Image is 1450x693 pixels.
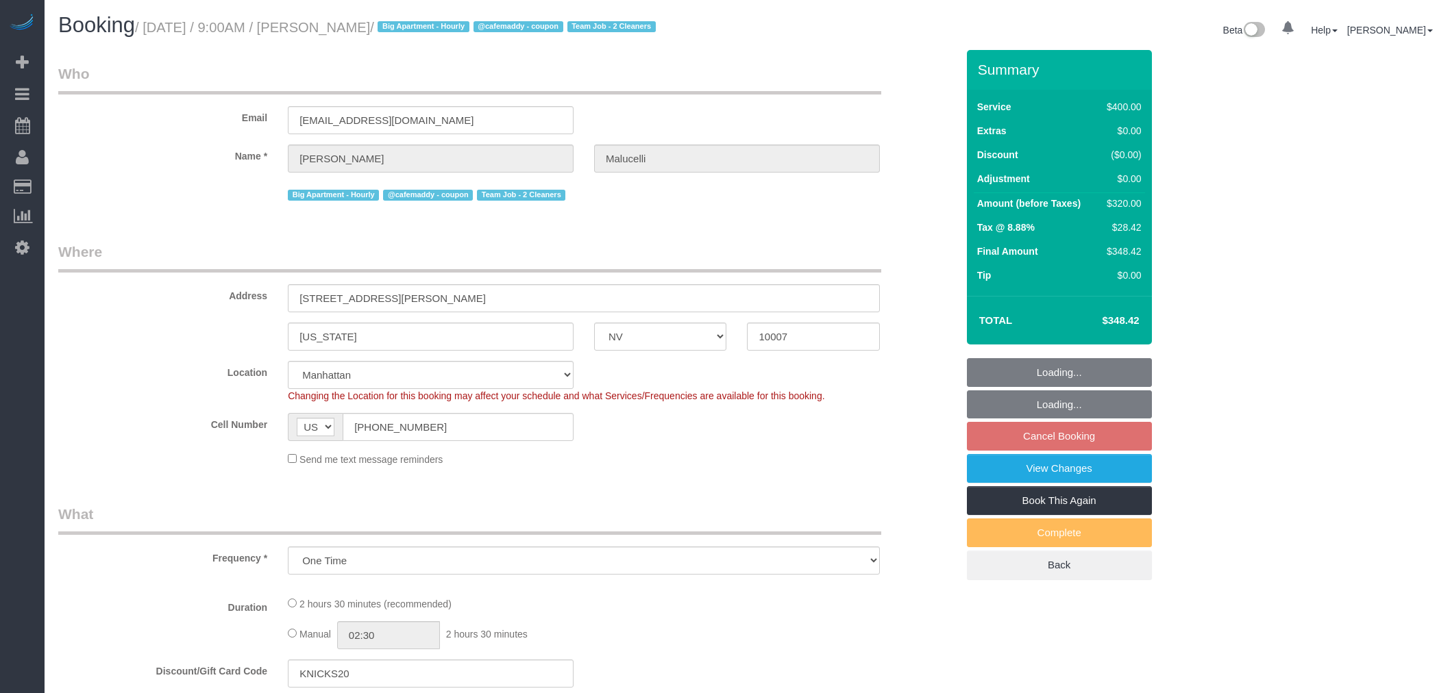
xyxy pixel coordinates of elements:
span: Booking [58,13,135,37]
label: Discount/Gift Card Code [48,659,278,678]
label: Address [48,284,278,303]
img: New interface [1242,22,1265,40]
span: Changing the Location for this booking may affect your schedule and what Services/Frequencies are... [288,390,824,401]
label: Extras [977,124,1007,138]
a: Help [1311,25,1338,36]
div: $28.42 [1101,220,1141,234]
legend: Where [58,242,881,273]
div: ($0.00) [1101,148,1141,162]
span: 2 hours 30 minutes (recommended) [299,598,452,609]
img: Automaid Logo [8,14,36,33]
span: Manual [299,629,331,640]
label: Adjustment [977,172,1030,186]
span: Big Apartment - Hourly [288,190,379,201]
label: Discount [977,148,1018,162]
input: Last Name [594,144,880,173]
label: Email [48,106,278,125]
a: View Changes [967,454,1152,483]
input: City [288,323,574,351]
label: Tax @ 8.88% [977,220,1035,234]
span: / [370,20,659,35]
h4: $348.42 [1061,315,1139,327]
a: Back [967,551,1152,579]
input: Cell Number [343,413,574,441]
span: @cafemaddy - coupon [383,190,473,201]
label: Service [977,100,1011,114]
a: Book This Again [967,486,1152,515]
span: Team Job - 2 Cleaners [567,21,656,32]
span: Send me text message reminders [299,454,443,465]
div: $348.42 [1101,244,1141,258]
label: Final Amount [977,244,1038,258]
label: Location [48,361,278,379]
a: Beta [1223,25,1266,36]
label: Amount (before Taxes) [977,197,1081,210]
label: Duration [48,596,278,614]
label: Frequency * [48,546,278,565]
span: 2 hours 30 minutes [446,629,528,640]
h3: Summary [978,62,1145,77]
div: $320.00 [1101,197,1141,210]
input: Zip Code [747,323,879,351]
legend: What [58,504,881,535]
small: / [DATE] / 9:00AM / [PERSON_NAME] [135,20,660,35]
div: $0.00 [1101,268,1141,282]
div: $400.00 [1101,100,1141,114]
strong: Total [979,314,1013,326]
span: Big Apartment - Hourly [378,21,469,32]
legend: Who [58,64,881,94]
input: First Name [288,144,574,173]
div: $0.00 [1101,124,1141,138]
label: Cell Number [48,413,278,431]
span: @cafemaddy - coupon [474,21,563,32]
div: $0.00 [1101,172,1141,186]
label: Tip [977,268,992,282]
input: Email [288,106,574,134]
label: Name * [48,144,278,163]
span: Team Job - 2 Cleaners [477,190,565,201]
a: [PERSON_NAME] [1347,25,1433,36]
